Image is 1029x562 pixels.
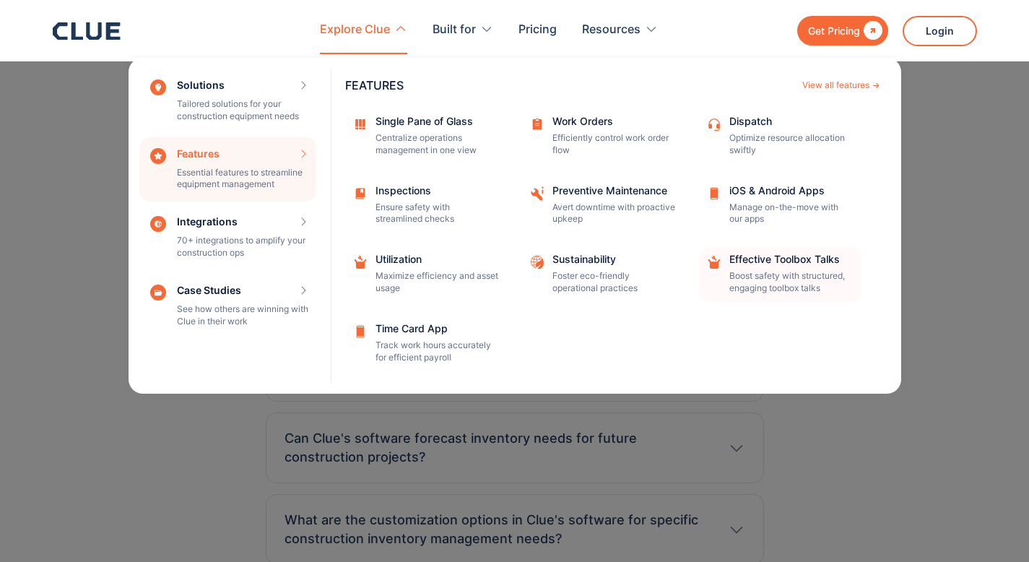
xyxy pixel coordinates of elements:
p: Centralize operations management in one view [375,132,498,157]
a: Get Pricing [797,16,888,46]
img: save icon [352,186,368,202]
p: Avert downtime with proactive upkeep [552,202,675,226]
a: Effective Toolbox TalksBoost safety with structured, engaging toolbox talks [699,247,861,302]
nav: Explore Clue [53,54,977,394]
a: SustainabilityFoster eco-friendly operational practices [522,247,685,302]
a: UtilizationMaximize efficiency and asset usage [345,247,508,302]
h3: Can Clue's software forecast inventory needs for future construction projects? [285,429,713,467]
p: Track work hours accurately for efficient payroll [375,340,498,364]
div: iOS & Android Apps [729,186,852,196]
div: View all features [802,81,869,90]
p: Optimize resource allocation swiftly [729,132,852,157]
div: Resources [582,7,641,53]
div: Built for [433,7,476,53]
div: Inspections [375,186,498,196]
div: Explore Clue [320,7,407,53]
div: Features [345,79,795,91]
img: Effective Toolbox Talks [706,254,722,270]
div:  [860,22,882,40]
a: Login [903,16,977,46]
div: Sustainability [552,254,675,264]
a: InspectionsEnsure safety with streamlined checks [345,178,508,233]
div: Utilization [375,254,498,264]
div: Preventive Maintenance [552,186,675,196]
div: Work Orders [552,116,675,126]
img: Sustainability icon [529,254,545,270]
h3: What are the customization options in Clue's software for specific construction inventory managem... [285,511,713,548]
a: Single Pane of GlassCentralize operations management in one view [345,109,508,164]
p: Boost safety with structured, engaging toolbox talks [729,270,852,295]
a: iOS & Android AppsManage on-the-move with our apps [699,178,861,233]
div: Effective Toolbox Talks [729,254,852,264]
p: Ensure safety with streamlined checks [375,202,498,226]
div: Explore Clue [320,7,390,53]
img: Customer support icon [706,116,722,132]
a: Work OrdersEfficiently control work order flow [522,109,685,164]
a: Preventive MaintenanceAvert downtime with proactive upkeep [522,178,685,233]
p: Efficiently control work order flow [552,132,675,157]
img: Task management icon [529,116,545,132]
div: Get Pricing [808,22,860,40]
a: DispatchOptimize resource allocation swiftly [699,109,861,164]
div: Built for [433,7,493,53]
p: Manage on-the-move with our apps [729,202,852,226]
img: repair box icon [352,254,368,270]
div: Time Card App [375,324,498,334]
a: View all features [802,81,880,90]
img: Time Card App [352,324,368,340]
a: Time Card AppTrack work hours accurately for efficient payroll [345,316,508,371]
div: Resources [582,7,658,53]
div: Dispatch [729,116,852,126]
a: Pricing [518,7,557,53]
p: Maximize efficiency and asset usage [375,270,498,295]
p: Foster eco-friendly operational practices [552,270,675,295]
img: icon image [706,186,722,202]
div: Single Pane of Glass [375,116,498,126]
img: Tool and information icon [529,186,545,202]
img: Grid management icon [352,116,368,132]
